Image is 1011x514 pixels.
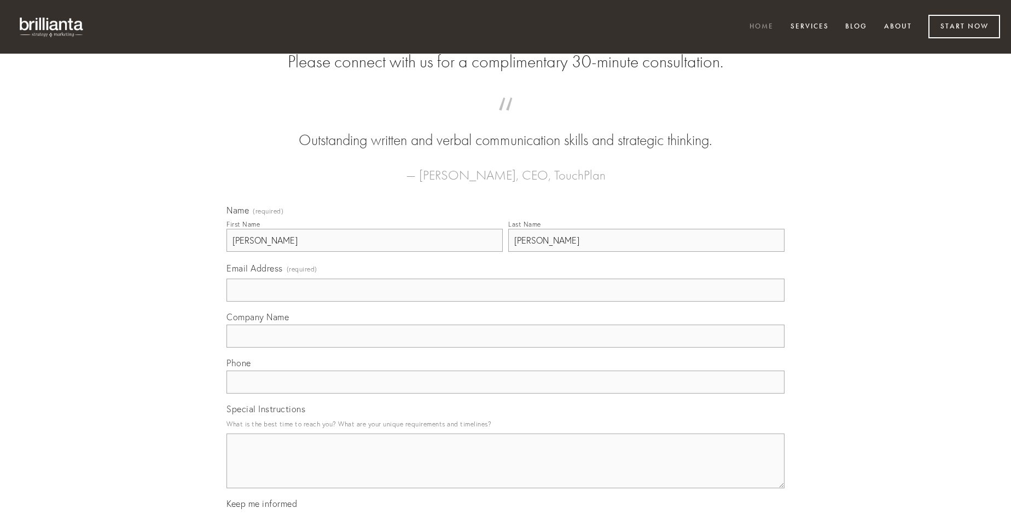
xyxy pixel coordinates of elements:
[928,15,1000,38] a: Start Now
[226,403,305,414] span: Special Instructions
[226,205,249,216] span: Name
[253,208,283,215] span: (required)
[244,108,767,151] blockquote: Outstanding written and verbal communication skills and strategic thinking.
[244,108,767,130] span: “
[226,311,289,322] span: Company Name
[742,18,781,36] a: Home
[226,220,260,228] div: First Name
[11,11,93,43] img: brillianta - research, strategy, marketing
[226,498,297,509] span: Keep me informed
[244,151,767,186] figcaption: — [PERSON_NAME], CEO, TouchPlan
[287,262,317,276] span: (required)
[226,417,785,431] p: What is the best time to reach you? What are your unique requirements and timelines?
[783,18,836,36] a: Services
[226,263,283,274] span: Email Address
[226,51,785,72] h2: Please connect with us for a complimentary 30-minute consultation.
[877,18,919,36] a: About
[838,18,874,36] a: Blog
[226,357,251,368] span: Phone
[508,220,541,228] div: Last Name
